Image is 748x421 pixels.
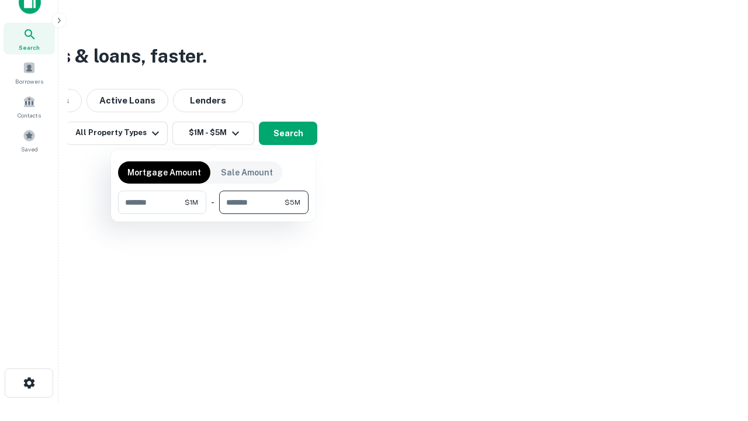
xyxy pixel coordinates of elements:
[285,197,300,208] span: $5M
[185,197,198,208] span: $1M
[211,191,214,214] div: -
[221,166,273,179] p: Sale Amount
[690,327,748,384] iframe: Chat Widget
[127,166,201,179] p: Mortgage Amount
